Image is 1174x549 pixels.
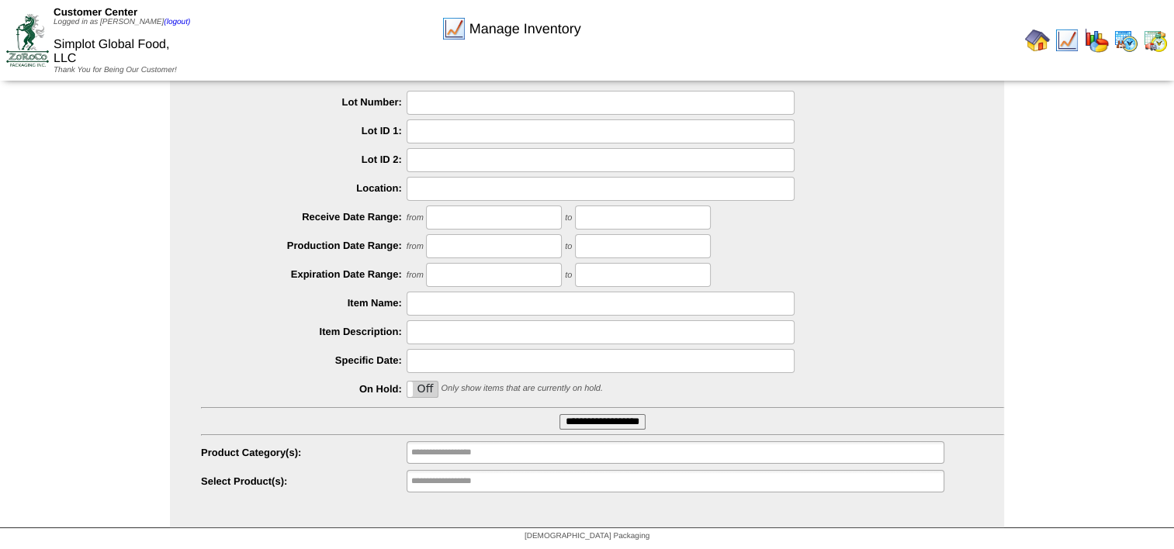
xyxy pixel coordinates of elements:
[407,271,424,280] span: from
[565,242,572,251] span: to
[201,383,407,395] label: On Hold:
[469,21,581,37] span: Manage Inventory
[201,240,407,251] label: Production Date Range:
[201,354,407,366] label: Specific Date:
[1113,28,1138,53] img: calendarprod.gif
[6,14,49,66] img: ZoRoCo_Logo(Green%26Foil)%20jpg.webp
[54,18,190,26] span: Logged in as [PERSON_NAME]
[54,38,169,65] span: Simplot Global Food, LLC
[442,16,466,41] img: line_graph.gif
[54,6,137,18] span: Customer Center
[164,18,190,26] a: (logout)
[525,532,649,540] span: [DEMOGRAPHIC_DATA] Packaging
[1055,28,1079,53] img: line_graph.gif
[201,211,407,223] label: Receive Date Range:
[201,326,407,337] label: Item Description:
[407,242,424,251] span: from
[54,66,177,74] span: Thank You for Being Our Customer!
[201,125,407,136] label: Lot ID 1:
[201,268,407,280] label: Expiration Date Range:
[201,475,407,487] label: Select Product(s):
[201,297,407,309] label: Item Name:
[201,182,407,194] label: Location:
[1143,28,1168,53] img: calendarinout.gif
[407,213,424,223] span: from
[565,213,572,223] span: to
[201,447,407,458] label: Product Category(s):
[441,384,602,393] span: Only show items that are currently on hold.
[407,382,438,397] label: Off
[201,154,407,165] label: Lot ID 2:
[1025,28,1050,53] img: home.gif
[407,381,438,398] div: OnOff
[565,271,572,280] span: to
[201,96,407,108] label: Lot Number:
[1084,28,1109,53] img: graph.gif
